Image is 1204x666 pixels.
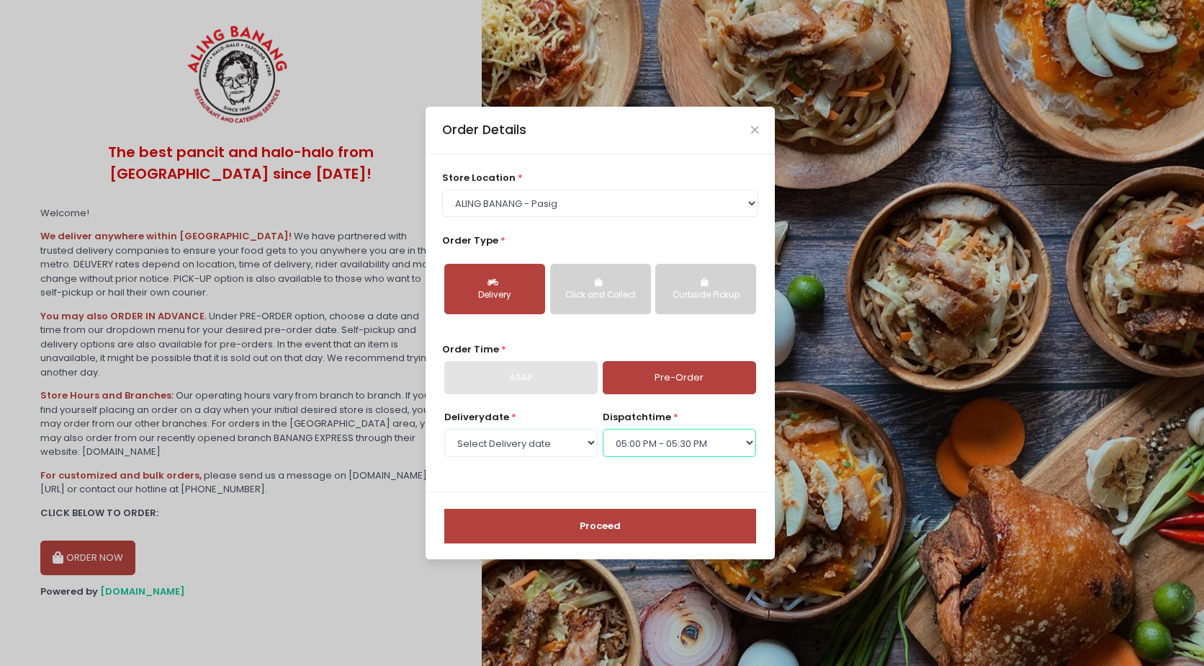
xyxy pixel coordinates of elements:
[444,410,509,424] span: Delivery date
[442,120,526,139] div: Order Details
[454,289,535,302] div: Delivery
[442,342,499,356] span: Order Time
[751,126,758,133] button: Close
[444,264,545,314] button: Delivery
[442,234,498,247] span: Order Type
[550,264,651,314] button: Click and Collect
[655,264,756,314] button: Curbside Pickup
[603,410,671,424] span: dispatch time
[665,289,746,302] div: Curbside Pickup
[560,289,641,302] div: Click and Collect
[442,171,516,185] span: store location
[444,509,756,543] button: Proceed
[603,361,756,394] a: Pre-Order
